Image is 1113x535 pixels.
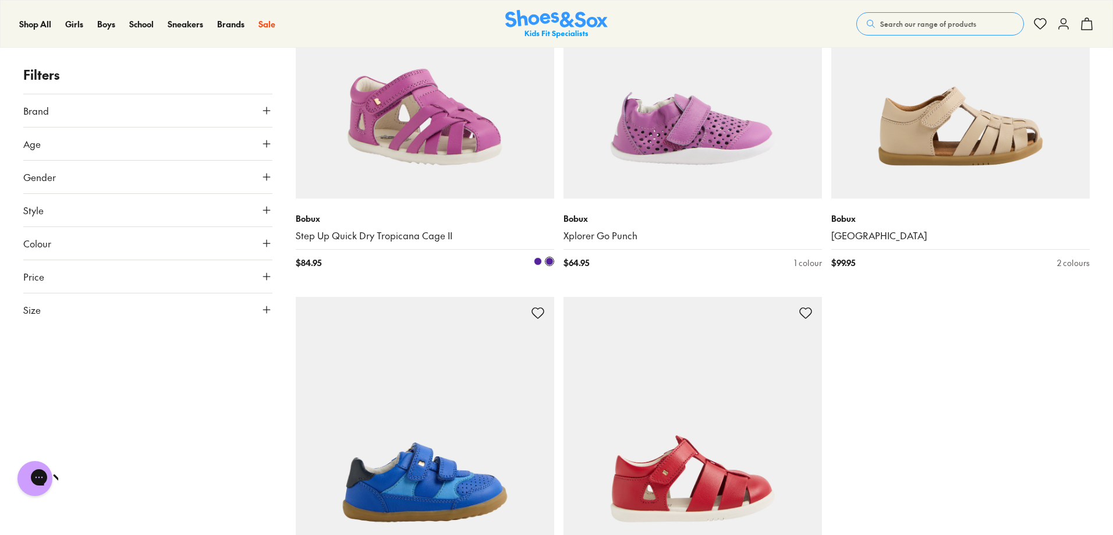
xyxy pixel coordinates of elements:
a: [GEOGRAPHIC_DATA] [831,229,1090,242]
button: Gender [23,161,272,193]
p: Bobux [296,212,554,225]
iframe: Gorgias live chat messenger [12,457,58,500]
span: $ 99.95 [831,257,855,269]
span: Search our range of products [880,19,976,29]
div: 2 colours [1057,257,1090,269]
a: Sneakers [168,18,203,30]
span: Price [23,270,44,284]
p: Bobux [563,212,822,225]
button: Colour [23,227,272,260]
p: Bobux [831,212,1090,225]
button: Age [23,127,272,160]
button: Search our range of products [856,12,1024,36]
a: Xplorer Go Punch [563,229,822,242]
a: Sale [258,18,275,30]
span: $ 84.95 [296,257,321,269]
span: Size [23,303,41,317]
span: Age [23,137,41,151]
div: 1 colour [794,257,822,269]
a: Shop All [19,18,51,30]
a: Girls [65,18,83,30]
a: Shoes & Sox [505,10,608,38]
a: Boys [97,18,115,30]
span: Gender [23,170,56,184]
a: School [129,18,154,30]
button: Style [23,194,272,226]
span: $ 64.95 [563,257,589,269]
a: Step Up Quick Dry Tropicana Cage II [296,229,554,242]
button: Size [23,293,272,326]
span: Style [23,203,44,217]
button: Brand [23,94,272,127]
a: Brands [217,18,244,30]
button: Price [23,260,272,293]
img: SNS_Logo_Responsive.svg [505,10,608,38]
span: Colour [23,236,51,250]
p: Filters [23,65,272,84]
span: Brand [23,104,49,118]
